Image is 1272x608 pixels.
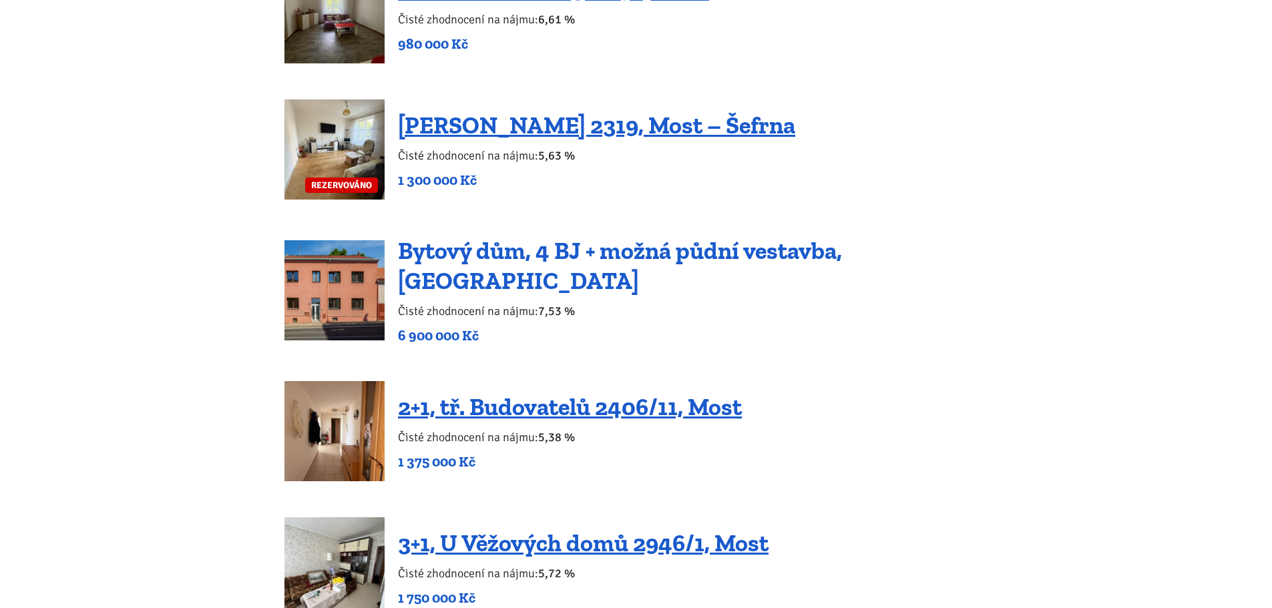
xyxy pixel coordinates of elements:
p: Čisté zhodnocení na nájmu: [398,10,709,29]
p: 6 900 000 Kč [398,326,988,345]
b: 6,61 % [538,12,575,27]
p: 1 750 000 Kč [398,589,769,607]
a: 3+1, U Věžových domů 2946/1, Most [398,529,769,557]
p: Čisté zhodnocení na nájmu: [398,428,742,446]
a: [PERSON_NAME] 2319, Most – Šefrna [398,111,795,139]
p: 1 300 000 Kč [398,171,795,190]
b: 5,63 % [538,148,575,163]
b: 5,72 % [538,566,575,581]
span: REZERVOVÁNO [305,178,378,193]
a: Bytový dům, 4 BJ + možná půdní vestavba, [GEOGRAPHIC_DATA] [398,236,842,295]
p: 1 375 000 Kč [398,452,742,471]
b: 7,53 % [538,304,575,318]
p: Čisté zhodnocení na nájmu: [398,564,769,583]
p: Čisté zhodnocení na nájmu: [398,302,988,320]
b: 5,38 % [538,430,575,444]
a: REZERVOVÁNO [284,99,385,200]
a: 2+1, tř. Budovatelů 2406/11, Most [398,392,742,421]
p: Čisté zhodnocení na nájmu: [398,146,795,165]
p: 980 000 Kč [398,35,709,53]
